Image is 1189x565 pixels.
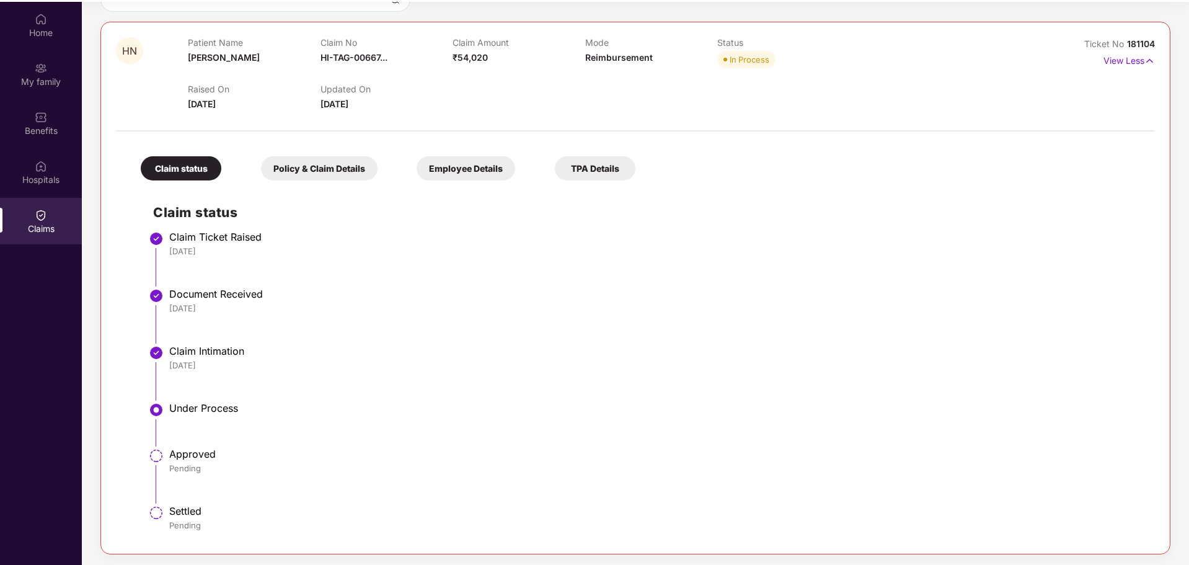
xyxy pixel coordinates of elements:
img: svg+xml;base64,PHN2ZyBpZD0iU3RlcC1QZW5kaW5nLTMyeDMyIiB4bWxucz0iaHR0cDovL3d3dy53My5vcmcvMjAwMC9zdm... [149,505,164,520]
div: Approved [169,448,1143,460]
h2: Claim status [153,202,1143,223]
p: Claim Amount [453,37,585,48]
img: svg+xml;base64,PHN2ZyBpZD0iU3RlcC1Eb25lLTMyeDMyIiB4bWxucz0iaHR0cDovL3d3dy53My5vcmcvMjAwMC9zdmciIH... [149,345,164,360]
span: [DATE] [320,99,348,109]
img: svg+xml;base64,PHN2ZyBpZD0iSG9tZSIgeG1sbnM9Imh0dHA6Ly93d3cudzMub3JnLzIwMDAvc3ZnIiB3aWR0aD0iMjAiIG... [35,13,47,25]
div: Pending [169,463,1143,474]
span: [PERSON_NAME] [188,52,260,63]
div: Settled [169,505,1143,517]
span: HN [122,46,137,56]
p: Status [717,37,849,48]
span: Ticket No [1084,38,1127,49]
img: svg+xml;base64,PHN2ZyB4bWxucz0iaHR0cDovL3d3dy53My5vcmcvMjAwMC9zdmciIHdpZHRoPSIxNyIgaGVpZ2h0PSIxNy... [1144,54,1155,68]
div: [DATE] [169,303,1143,314]
div: Pending [169,520,1143,531]
img: svg+xml;base64,PHN2ZyBpZD0iU3RlcC1Eb25lLTMyeDMyIiB4bWxucz0iaHR0cDovL3d3dy53My5vcmcvMjAwMC9zdmciIH... [149,288,164,303]
div: Document Received [169,288,1143,300]
img: svg+xml;base64,PHN2ZyBpZD0iU3RlcC1BY3RpdmUtMzJ4MzIiIHhtbG5zPSJodHRwOi8vd3d3LnczLm9yZy8yMDAwL3N2Zy... [149,403,164,417]
div: Under Process [169,402,1143,414]
div: [DATE] [169,246,1143,257]
p: Mode [585,37,717,48]
div: Claim Intimation [169,345,1143,357]
img: svg+xml;base64,PHN2ZyBpZD0iU3RlcC1QZW5kaW5nLTMyeDMyIiB4bWxucz0iaHR0cDovL3d3dy53My5vcmcvMjAwMC9zdm... [149,448,164,463]
p: Updated On [320,84,453,94]
p: Claim No [320,37,453,48]
img: svg+xml;base64,PHN2ZyB3aWR0aD0iMjAiIGhlaWdodD0iMjAiIHZpZXdCb3g9IjAgMCAyMCAyMCIgZmlsbD0ibm9uZSIgeG... [35,62,47,74]
p: Raised On [188,84,320,94]
span: [DATE] [188,99,216,109]
span: 181104 [1127,38,1155,49]
span: Reimbursement [585,52,653,63]
div: Policy & Claim Details [261,156,378,180]
div: In Process [730,53,769,66]
img: svg+xml;base64,PHN2ZyBpZD0iQ2xhaW0iIHhtbG5zPSJodHRwOi8vd3d3LnczLm9yZy8yMDAwL3N2ZyIgd2lkdGg9IjIwIi... [35,209,47,221]
p: View Less [1103,51,1155,68]
span: HI-TAG-00667... [320,52,387,63]
img: svg+xml;base64,PHN2ZyBpZD0iQmVuZWZpdHMiIHhtbG5zPSJodHRwOi8vd3d3LnczLm9yZy8yMDAwL3N2ZyIgd2lkdGg9Ij... [35,111,47,123]
img: svg+xml;base64,PHN2ZyBpZD0iSG9zcGl0YWxzIiB4bWxucz0iaHR0cDovL3d3dy53My5vcmcvMjAwMC9zdmciIHdpZHRoPS... [35,160,47,172]
div: Employee Details [417,156,515,180]
p: Patient Name [188,37,320,48]
div: [DATE] [169,360,1143,371]
div: Claim Ticket Raised [169,231,1143,243]
span: ₹54,020 [453,52,488,63]
div: TPA Details [555,156,635,180]
img: svg+xml;base64,PHN2ZyBpZD0iU3RlcC1Eb25lLTMyeDMyIiB4bWxucz0iaHR0cDovL3d3dy53My5vcmcvMjAwMC9zdmciIH... [149,231,164,246]
div: Claim status [141,156,221,180]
